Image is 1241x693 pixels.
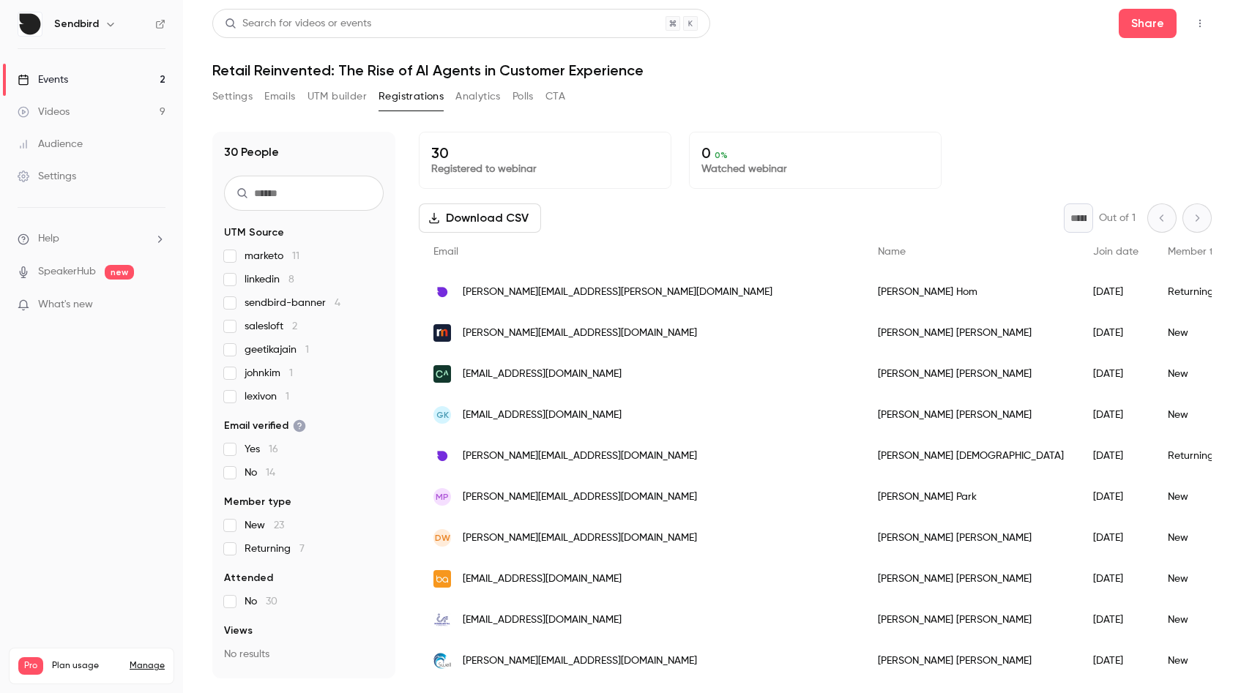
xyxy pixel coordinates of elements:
[224,647,384,662] p: No results
[701,162,929,176] p: Watched webinar
[224,495,291,509] span: Member type
[38,297,93,312] span: What's new
[545,85,565,108] button: CTA
[212,85,253,108] button: Settings
[1093,247,1138,257] span: Join date
[431,144,659,162] p: 30
[463,490,697,505] span: [PERSON_NAME][EMAIL_ADDRESS][DOMAIN_NAME]
[224,419,306,433] span: Email verified
[54,17,99,31] h6: Sendbird
[224,571,273,585] span: Attended
[245,319,297,334] span: salesloft
[433,652,451,670] img: swellrecruit.com
[225,16,371,31] div: Search for videos or events
[18,231,165,247] li: help-dropdown-opener
[38,231,59,247] span: Help
[245,249,299,263] span: marketo
[863,476,1078,517] div: [PERSON_NAME] Park
[878,247,906,257] span: Name
[1078,353,1153,394] div: [DATE]
[1168,247,1231,257] span: Member type
[245,366,293,381] span: johnkim
[245,389,289,404] span: lexivon
[1078,394,1153,435] div: [DATE]
[1099,211,1136,225] p: Out of 1
[379,85,444,108] button: Registrations
[288,274,294,285] span: 8
[463,613,622,628] span: [EMAIL_ADDRESS][DOMAIN_NAME]
[224,143,279,161] h1: 30 People
[715,150,728,160] span: 0 %
[18,137,83,151] div: Audience
[463,531,697,546] span: [PERSON_NAME][EMAIL_ADDRESS][DOMAIN_NAME]
[18,105,70,119] div: Videos
[863,353,1078,394] div: [PERSON_NAME] [PERSON_NAME]
[863,640,1078,681] div: [PERSON_NAME] [PERSON_NAME]
[245,542,305,556] span: Returning
[513,85,534,108] button: Polls
[463,285,772,300] span: [PERSON_NAME][EMAIL_ADDRESS][PERSON_NAME][DOMAIN_NAME]
[245,272,294,287] span: linkedin
[18,72,68,87] div: Events
[266,468,275,478] span: 14
[436,408,449,422] span: GK
[1078,476,1153,517] div: [DATE]
[431,162,659,176] p: Registered to webinar
[863,394,1078,435] div: [PERSON_NAME] [PERSON_NAME]
[38,264,96,280] a: SpeakerHub
[463,572,622,587] span: [EMAIL_ADDRESS][DOMAIN_NAME]
[455,85,501,108] button: Analytics
[701,144,929,162] p: 0
[105,265,134,280] span: new
[463,326,697,341] span: [PERSON_NAME][EMAIL_ADDRESS][DOMAIN_NAME]
[863,558,1078,599] div: [PERSON_NAME] [PERSON_NAME]
[224,676,265,691] span: Referrer
[224,623,253,638] span: Views
[52,660,121,672] span: Plan usage
[245,518,284,533] span: New
[863,599,1078,640] div: [PERSON_NAME] [PERSON_NAME]
[1078,599,1153,640] div: [DATE]
[419,203,541,233] button: Download CSV
[863,435,1078,476] div: [PERSON_NAME] [DEMOGRAPHIC_DATA]
[1078,435,1153,476] div: [DATE]
[245,442,278,457] span: Yes
[245,465,275,480] span: No
[224,225,284,240] span: UTM Source
[305,345,309,355] span: 1
[1078,517,1153,558] div: [DATE]
[148,299,165,312] iframe: Noticeable Trigger
[433,283,451,301] img: sendbird.com
[212,61,1212,79] h1: Retail Reinvented: The Rise of AI Agents in Customer Experience
[1078,640,1153,681] div: [DATE]
[308,85,367,108] button: UTM builder
[433,611,451,629] img: icfundings.org
[463,408,622,423] span: [EMAIL_ADDRESS][DOMAIN_NAME]
[435,531,450,544] span: DW
[433,570,451,588] img: batemanagency.com
[433,324,451,342] img: roomonitor.com
[245,296,340,310] span: sendbird-banner
[264,85,295,108] button: Emails
[245,594,277,609] span: No
[274,520,284,531] span: 23
[1078,312,1153,353] div: [DATE]
[863,271,1078,312] div: [PERSON_NAME] Hom
[130,660,165,672] a: Manage
[266,596,277,607] span: 30
[1078,271,1153,312] div: [DATE]
[433,365,451,383] img: getcaret.com
[1078,558,1153,599] div: [DATE]
[335,298,340,308] span: 4
[18,12,42,36] img: Sendbird
[289,368,293,378] span: 1
[863,312,1078,353] div: [PERSON_NAME] [PERSON_NAME]
[18,169,76,184] div: Settings
[269,444,278,454] span: 16
[436,490,449,503] span: MP
[1119,9,1177,38] button: Share
[286,392,289,402] span: 1
[433,247,458,257] span: Email
[18,657,43,675] span: Pro
[463,449,697,464] span: [PERSON_NAME][EMAIL_ADDRESS][DOMAIN_NAME]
